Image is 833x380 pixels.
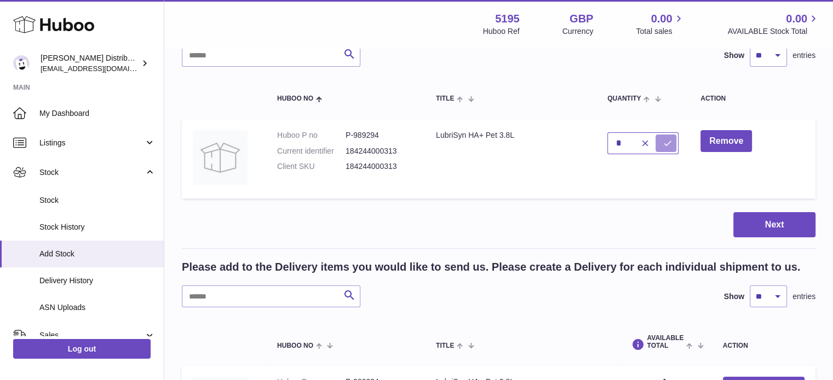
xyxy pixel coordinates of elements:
[436,95,454,102] span: Title
[636,11,685,37] a: 0.00 Total sales
[727,11,820,37] a: 0.00 AVAILABLE Stock Total
[786,11,807,26] span: 0.00
[724,291,744,302] label: Show
[607,95,641,102] span: Quantity
[39,249,156,259] span: Add Stock
[13,55,30,72] img: mccormackdistr@gmail.com
[39,222,156,232] span: Stock History
[570,11,593,26] strong: GBP
[636,26,685,37] span: Total sales
[425,119,596,198] td: LubriSyn HA+ Pet 3.8L
[39,302,156,313] span: ASN Uploads
[277,342,313,349] span: Huboo no
[39,138,144,148] span: Listings
[346,161,414,172] dd: 184244000313
[39,330,144,341] span: Sales
[436,342,454,349] span: Title
[346,130,414,141] dd: P-989294
[792,50,815,61] span: entries
[647,335,683,349] span: AVAILABLE Total
[39,276,156,286] span: Delivery History
[792,291,815,302] span: entries
[495,11,520,26] strong: 5195
[193,130,248,185] img: LubriSyn HA+ Pet 3.8L
[277,130,346,141] dt: Huboo P no
[733,212,815,238] button: Next
[651,11,673,26] span: 0.00
[346,146,414,156] dd: 184244000313
[483,26,520,37] div: Huboo Ref
[562,26,594,37] div: Currency
[723,342,805,349] div: Action
[39,195,156,206] span: Stock
[727,26,820,37] span: AVAILABLE Stock Total
[277,146,346,156] dt: Current identifier
[700,95,805,102] div: Action
[700,130,752,153] button: Remove
[724,50,744,61] label: Show
[39,108,156,119] span: My Dashboard
[13,339,151,359] a: Log out
[277,95,313,102] span: Huboo no
[182,260,800,274] h2: Please add to the Delivery items you would like to send us. Please create a Delivery for each ind...
[41,64,161,73] span: [EMAIL_ADDRESS][DOMAIN_NAME]
[41,53,139,74] div: [PERSON_NAME] Distribution
[39,167,144,178] span: Stock
[277,161,346,172] dt: Client SKU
